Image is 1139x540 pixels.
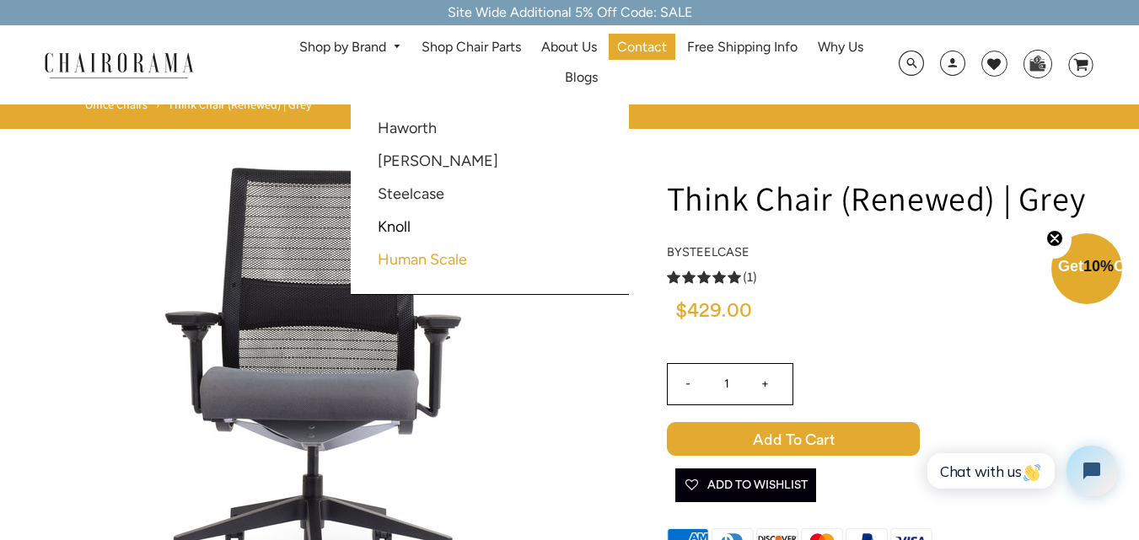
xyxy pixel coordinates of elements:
button: Close teaser [1038,220,1072,259]
iframe: Tidio Chat [909,431,1131,511]
a: About Us [533,34,605,60]
a: Steelcase [378,184,444,203]
span: Shop Chair Parts [422,39,521,56]
a: Blogs [556,65,606,91]
span: Get Off [1058,258,1136,275]
a: Shop Chair Parts [413,34,529,60]
a: [PERSON_NAME] [378,152,498,170]
span: About Us [541,39,597,56]
span: Why Us [818,39,863,56]
span: Contact [617,39,667,56]
a: Why Us [809,34,872,60]
a: Shop by Brand [291,35,410,61]
img: chairorama [35,50,203,79]
img: WhatsApp_Image_2024-07-12_at_16.23.01.webp [1024,51,1050,76]
span: 10% [1083,258,1114,275]
div: Get10%OffClose teaser [1051,235,1122,306]
nav: DesktopNavigation [275,34,889,96]
a: Knoll [378,217,411,236]
span: Free Shipping Info [687,39,798,56]
span: Blogs [565,69,598,87]
a: Contact [609,34,675,60]
a: Free Shipping Info [679,34,806,60]
a: Human Scale [378,250,467,269]
a: Haworth [378,119,437,137]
